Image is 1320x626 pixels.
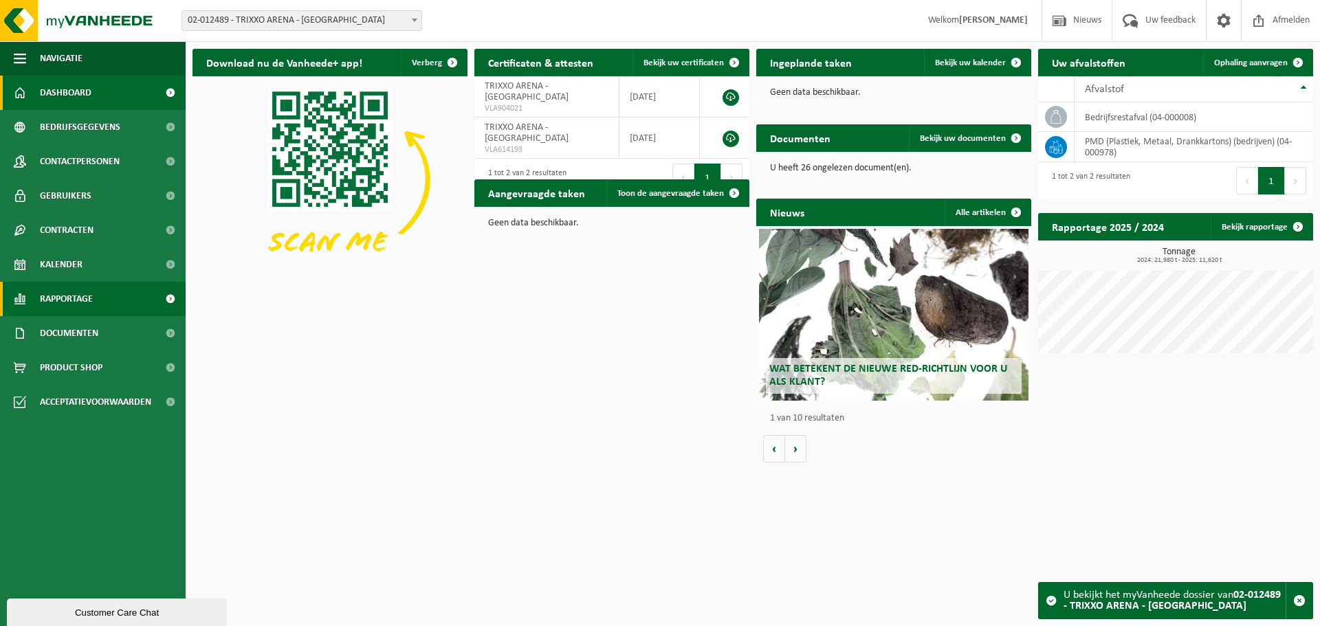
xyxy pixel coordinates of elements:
[785,435,806,462] button: Volgende
[1203,49,1312,76] a: Ophaling aanvragen
[769,364,1007,388] span: Wat betekent de nieuwe RED-richtlijn voor u als klant?
[617,189,724,198] span: Toon de aangevraagde taken
[488,219,736,228] p: Geen data beschikbaar.
[474,49,607,76] h2: Certificaten & attesten
[756,124,844,151] h2: Documenten
[632,49,748,76] a: Bekijk uw certificaten
[7,596,230,626] iframe: chat widget
[606,179,748,207] a: Toon de aangevraagde taken
[945,199,1030,226] a: Alle artikelen
[1236,167,1258,194] button: Previous
[40,110,120,144] span: Bedrijfsgegevens
[182,11,421,30] span: 02-012489 - TRIXXO ARENA - HASSELT
[770,164,1017,173] p: U heeft 26 ongelezen document(en).
[40,41,82,76] span: Navigatie
[40,144,120,179] span: Contactpersonen
[1211,213,1312,241] a: Bekijk rapportage
[485,81,569,102] span: TRIXXO ARENA - [GEOGRAPHIC_DATA]
[619,76,700,118] td: [DATE]
[694,164,721,191] button: 1
[40,179,91,213] span: Gebruikers
[40,385,151,419] span: Acceptatievoorwaarden
[1045,257,1313,264] span: 2024: 21,980 t - 2025: 11,620 t
[1038,49,1139,76] h2: Uw afvalstoffen
[770,88,1017,98] p: Geen data beschikbaar.
[909,124,1030,152] a: Bekijk uw documenten
[40,316,98,350] span: Documenten
[759,229,1028,401] a: Wat betekent de nieuwe RED-richtlijn voor u als klant?
[1064,590,1281,612] strong: 02-012489 - TRIXXO ARENA - [GEOGRAPHIC_DATA]
[935,58,1006,67] span: Bekijk uw kalender
[770,414,1024,423] p: 1 van 10 resultaten
[959,15,1028,25] strong: [PERSON_NAME]
[1258,167,1285,194] button: 1
[763,435,785,462] button: Vorige
[40,247,82,282] span: Kalender
[643,58,724,67] span: Bekijk uw certificaten
[485,103,608,114] span: VLA904021
[756,49,866,76] h2: Ingeplande taken
[40,213,93,247] span: Contracten
[672,164,694,191] button: Previous
[192,76,467,282] img: Download de VHEPlus App
[619,118,700,159] td: [DATE]
[1038,213,1178,240] h2: Rapportage 2025 / 2024
[1064,583,1286,618] div: U bekijkt het myVanheede dossier van
[485,144,608,155] span: VLA614193
[920,134,1006,143] span: Bekijk uw documenten
[1045,166,1130,196] div: 1 tot 2 van 2 resultaten
[1085,84,1124,95] span: Afvalstof
[481,162,566,192] div: 1 tot 2 van 2 resultaten
[1075,132,1313,162] td: PMD (Plastiek, Metaal, Drankkartons) (bedrijven) (04-000978)
[924,49,1030,76] a: Bekijk uw kalender
[40,282,93,316] span: Rapportage
[756,199,818,225] h2: Nieuws
[1214,58,1288,67] span: Ophaling aanvragen
[192,49,376,76] h2: Download nu de Vanheede+ app!
[474,179,599,206] h2: Aangevraagde taken
[40,76,91,110] span: Dashboard
[40,350,102,385] span: Product Shop
[1285,167,1306,194] button: Next
[1075,102,1313,132] td: bedrijfsrestafval (04-000008)
[485,122,569,144] span: TRIXXO ARENA - [GEOGRAPHIC_DATA]
[412,58,442,67] span: Verberg
[401,49,466,76] button: Verberg
[181,10,422,31] span: 02-012489 - TRIXXO ARENA - HASSELT
[721,164,742,191] button: Next
[1045,247,1313,264] h3: Tonnage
